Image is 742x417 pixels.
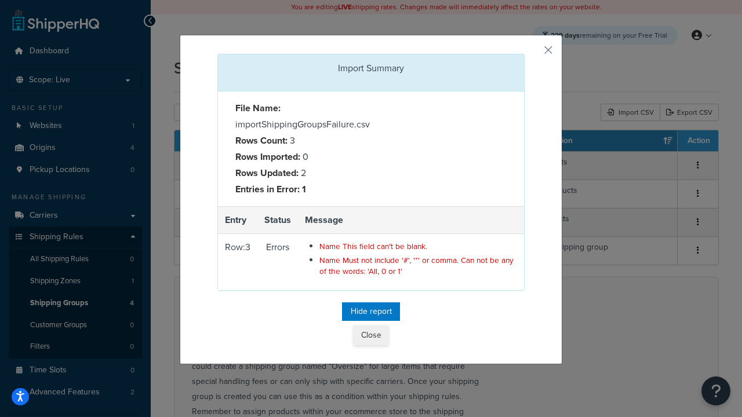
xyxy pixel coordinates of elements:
[319,254,514,277] span: Name Must not include '#', '*' or comma. Can not be any of the words: 'All, 0 or 1'
[235,166,299,180] strong: Rows Updated:
[342,302,400,321] button: Hide report
[354,325,388,345] button: Close
[218,206,257,234] th: Entry
[257,234,298,290] td: Errors
[235,182,306,196] strong: Entries in Error: 1
[235,101,281,115] strong: File Name:
[235,150,300,163] strong: Rows Imported:
[227,100,371,197] div: importShippingGroupsFailure.csv 3 0 2
[227,63,515,74] h3: Import Summary
[298,206,524,234] th: Message
[319,240,427,252] span: Name This field can't be blank.
[235,134,288,147] strong: Rows Count:
[257,206,298,234] th: Status
[218,234,257,290] td: Row: 3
